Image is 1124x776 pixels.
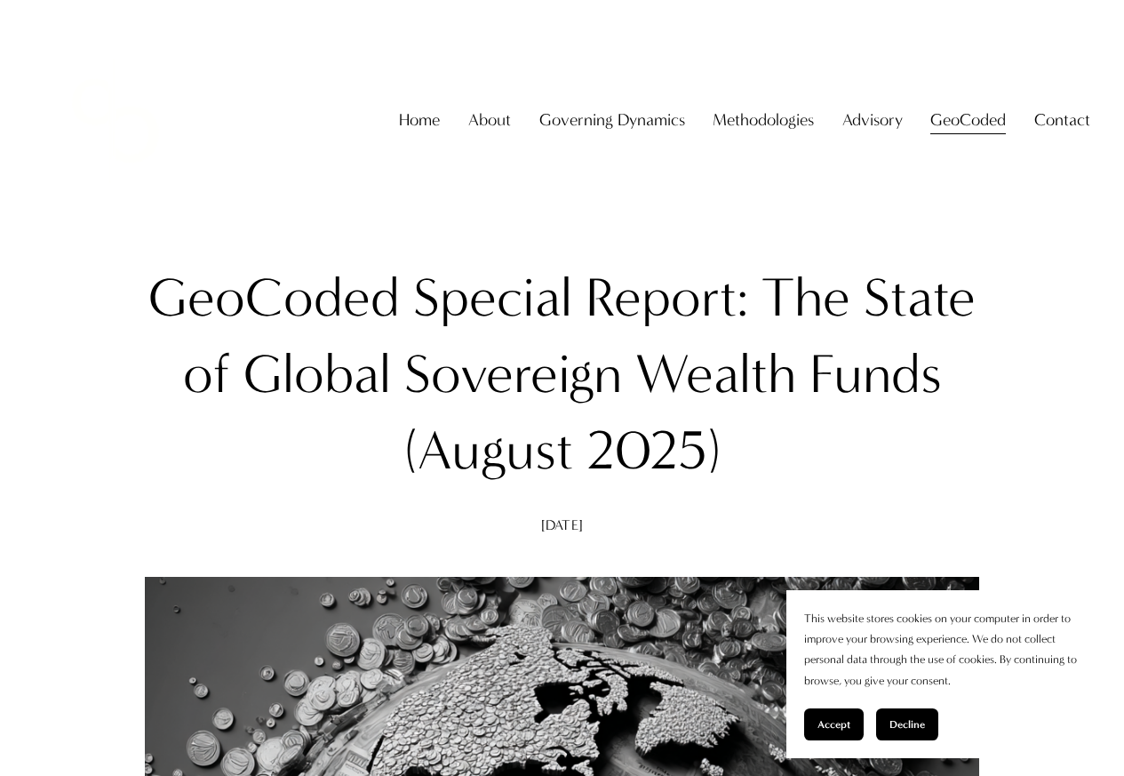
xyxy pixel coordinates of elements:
div: State [864,260,976,336]
span: Advisory [842,106,903,136]
span: Accept [817,718,850,731]
div: The [761,260,850,336]
a: folder dropdown [842,104,903,138]
span: Contact [1034,106,1090,136]
span: [DATE] [541,516,583,533]
a: Home [399,104,440,138]
a: folder dropdown [539,104,685,138]
a: folder dropdown [713,104,814,138]
span: GeoCoded [930,106,1006,136]
span: About [468,106,511,136]
a: folder dropdown [930,104,1006,138]
div: 2025) [586,412,721,489]
img: Christopher Sanchez &amp; Co. [34,39,197,203]
div: Funds [809,336,942,412]
button: Decline [876,708,938,740]
section: Cookie banner [786,590,1106,758]
div: Special [413,260,572,336]
a: folder dropdown [1034,104,1090,138]
span: Decline [889,718,925,731]
span: Governing Dynamics [539,106,685,136]
div: Wealth [635,336,796,412]
div: Sovereign [404,336,622,412]
div: of [183,336,230,412]
div: Report: [586,260,748,336]
p: This website stores cookies on your computer in order to improve your browsing experience. We do ... [804,608,1088,691]
div: GeoCoded [148,260,400,336]
div: (August [404,412,573,489]
span: Methodologies [713,106,814,136]
div: Global [243,336,391,412]
a: folder dropdown [468,104,511,138]
button: Accept [804,708,864,740]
